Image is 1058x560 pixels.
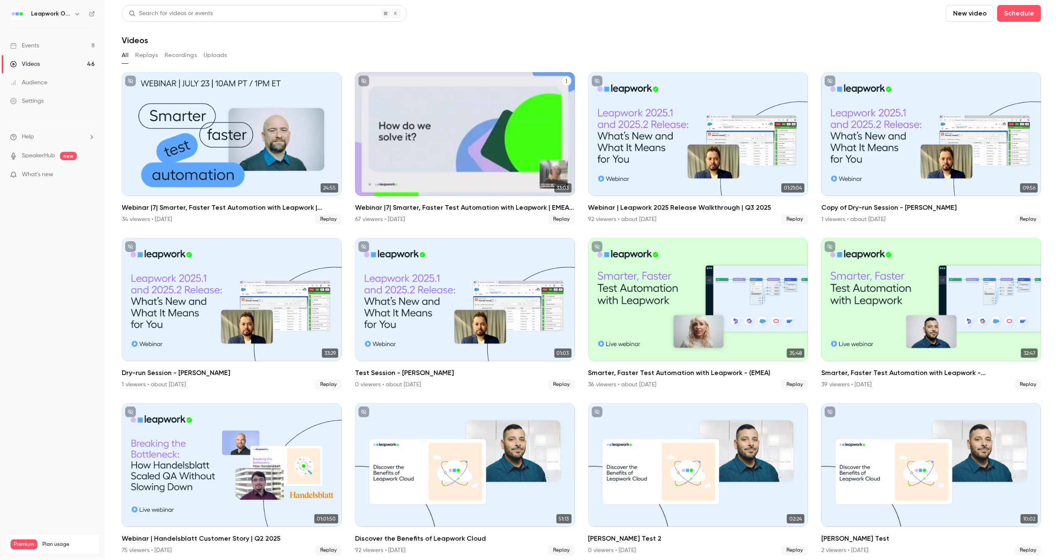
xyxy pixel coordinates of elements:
[821,215,886,224] div: 1 viewers • about [DATE]
[355,403,575,555] a: 51:13Discover the Benefits of Leapwork Cloud92 viewers • [DATE]Replay
[135,49,158,62] button: Replays
[588,203,808,213] h2: Webinar | Leapwork 2025 Release Walkthrough | Q3 2025
[549,380,575,390] span: Replay
[125,76,136,86] button: unpublished
[592,406,603,417] button: unpublished
[355,215,405,224] div: 67 viewers • [DATE]
[556,514,572,524] span: 51:13
[122,546,172,555] div: 75 viewers • [DATE]
[10,42,39,50] div: Events
[355,403,575,555] li: Discover the Benefits of Leapwork Cloud
[588,215,657,224] div: 92 viewers • about [DATE]
[315,380,342,390] span: Replay
[122,368,342,378] h2: Dry-run Session - [PERSON_NAME]
[821,238,1041,390] a: 32:47Smarter, Faster Test Automation with Leapwork - ([GEOGRAPHIC_DATA])39 viewers • [DATE]Replay
[946,5,994,22] button: New video
[554,349,572,358] span: 01:03
[588,403,808,555] a: 02:24[PERSON_NAME] Test 20 viewers • [DATE]Replay
[10,7,24,21] img: Leapwork Online Event
[321,183,338,193] span: 24:55
[588,380,657,389] div: 36 viewers • about [DATE]
[122,238,342,390] li: Dry-run Session - Janel - Vivek
[122,72,342,224] li: Webinar |7| Smarter, Faster Test Automation with Leapwork | US | Q2 2025
[355,72,575,224] a: 33:03Webinar |7| Smarter, Faster Test Automation with Leapwork | EMEA | Q2 202567 viewers • [DATE...
[10,133,95,141] li: help-dropdown-opener
[122,380,186,389] div: 1 viewers • about [DATE]
[315,545,342,555] span: Replay
[821,403,1041,555] li: Janel Test
[10,60,40,68] div: Videos
[825,241,836,252] button: unpublished
[355,238,575,390] li: Test Session - Janel - Vivek
[122,72,342,224] a: 24:55Webinar |7| Smarter, Faster Test Automation with Leapwork | [GEOGRAPHIC_DATA] | Q2 202534 vi...
[355,368,575,378] h2: Test Session - [PERSON_NAME]
[355,203,575,213] h2: Webinar |7| Smarter, Faster Test Automation with Leapwork | EMEA | Q2 2025
[549,214,575,224] span: Replay
[10,97,44,105] div: Settings
[821,380,872,389] div: 39 viewers • [DATE]
[821,368,1041,378] h2: Smarter, Faster Test Automation with Leapwork - ([GEOGRAPHIC_DATA])
[355,534,575,544] h2: Discover the Benefits of Leapwork Cloud
[60,152,77,160] span: new
[122,35,148,45] h1: Videos
[85,171,95,179] iframe: Noticeable Trigger
[125,241,136,252] button: unpublished
[781,545,808,555] span: Replay
[588,368,808,378] h2: Smarter, Faster Test Automation with Leapwork - (EMEA)
[1020,183,1038,193] span: 09:56
[122,403,342,555] li: Webinar | Handelsblatt Customer Story | Q2 2025
[1015,214,1041,224] span: Replay
[355,546,405,555] div: 92 viewers • [DATE]
[129,9,213,18] div: Search for videos or events
[358,241,369,252] button: unpublished
[122,49,128,62] button: All
[787,514,805,524] span: 02:24
[549,545,575,555] span: Replay
[821,72,1041,224] a: 09:56Copy of Dry-run Session - [PERSON_NAME]1 viewers • about [DATE]Replay
[165,49,197,62] button: Recordings
[821,534,1041,544] h2: [PERSON_NAME] Test
[31,10,71,18] h6: Leapwork Online Event
[787,349,805,358] span: 35:48
[122,215,172,224] div: 34 viewers • [DATE]
[122,403,342,555] a: 01:01:50Webinar | Handelsblatt Customer Story | Q2 202575 viewers • [DATE]Replay
[781,183,805,193] span: 01:21:04
[821,403,1041,555] a: 10:02[PERSON_NAME] Test2 viewers • [DATE]Replay
[821,72,1041,224] li: Copy of Dry-run Session - Janel - Vivek
[1015,380,1041,390] span: Replay
[588,238,808,390] li: Smarter, Faster Test Automation with Leapwork - (EMEA)
[42,541,94,548] span: Plan usage
[997,5,1041,22] button: Schedule
[592,76,603,86] button: unpublished
[554,183,572,193] span: 33:03
[122,203,342,213] h2: Webinar |7| Smarter, Faster Test Automation with Leapwork | [GEOGRAPHIC_DATA] | Q2 2025
[10,78,47,87] div: Audience
[781,214,808,224] span: Replay
[1021,349,1038,358] span: 32:47
[781,380,808,390] span: Replay
[355,238,575,390] a: 01:03Test Session - [PERSON_NAME]0 viewers • about [DATE]Replay
[22,170,53,179] span: What's new
[825,76,836,86] button: unpublished
[358,76,369,86] button: unpublished
[22,151,55,160] a: SpeakerHub
[592,241,603,252] button: unpublished
[588,403,808,555] li: Janel Test 2
[204,49,227,62] button: Uploads
[825,406,836,417] button: unpublished
[588,72,808,224] a: 01:21:04Webinar | Leapwork 2025 Release Walkthrough | Q3 202592 viewers • about [DATE]Replay
[358,406,369,417] button: unpublished
[1021,514,1038,524] span: 10:02
[588,534,808,544] h2: [PERSON_NAME] Test 2
[10,539,37,550] span: Premium
[122,534,342,544] h2: Webinar | Handelsblatt Customer Story | Q2 2025
[122,238,342,390] a: 33:29Dry-run Session - [PERSON_NAME]1 viewers • about [DATE]Replay
[1015,545,1041,555] span: Replay
[588,238,808,390] a: 35:48Smarter, Faster Test Automation with Leapwork - (EMEA)36 viewers • about [DATE]Replay
[355,72,575,224] li: Webinar |7| Smarter, Faster Test Automation with Leapwork | EMEA | Q2 2025
[588,546,636,555] div: 0 viewers • [DATE]
[22,133,34,141] span: Help
[315,214,342,224] span: Replay
[821,238,1041,390] li: Smarter, Faster Test Automation with Leapwork - (US)
[821,546,868,555] div: 2 viewers • [DATE]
